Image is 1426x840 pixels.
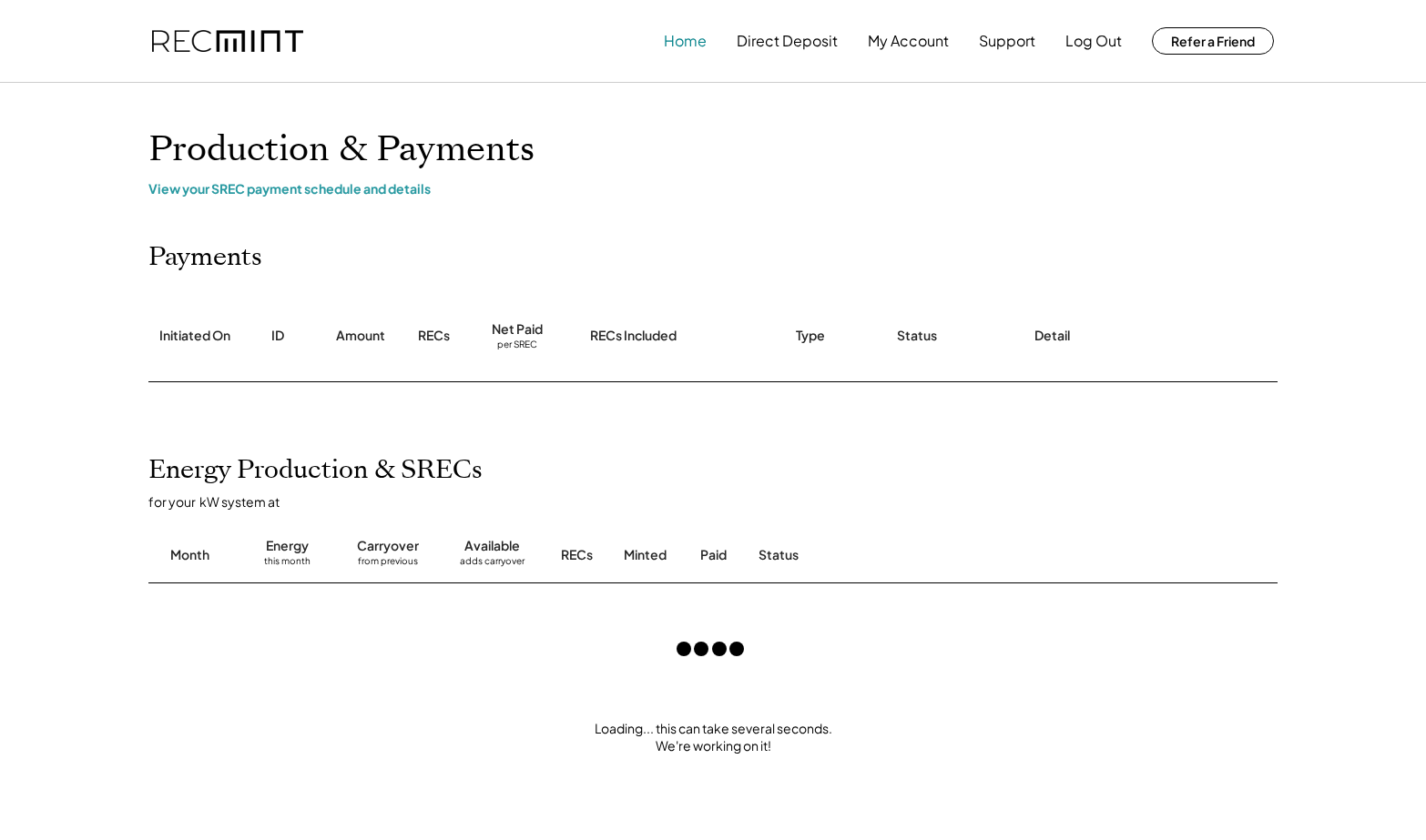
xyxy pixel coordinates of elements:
div: View your SREC payment schedule and details [148,180,1278,197]
div: Type [796,327,825,345]
div: per SREC [497,339,537,352]
button: My Account [868,23,949,59]
div: Initiated On [159,327,230,345]
div: adds carryover [460,555,525,573]
div: RECs [418,327,450,345]
button: Refer a Friend [1152,27,1274,55]
div: Amount [336,327,385,345]
div: Minted [624,546,667,564]
div: Paid [700,546,727,564]
button: Direct Deposit [737,23,838,59]
h2: Payments [148,242,262,273]
div: from previous [358,555,418,573]
div: Available [464,537,520,555]
div: Net Paid [492,320,543,339]
div: for your kW system at [148,493,1296,510]
h2: Energy Production & SRECs [148,455,483,486]
div: Carryover [357,537,419,555]
div: Month [170,546,209,564]
button: Support [979,23,1035,59]
div: Energy [266,537,309,555]
div: this month [264,555,311,573]
div: Status [759,546,1068,564]
button: Home [664,23,707,59]
div: ID [271,327,284,345]
h1: Production & Payments [148,128,1278,171]
div: Loading... this can take several seconds. We're working on it! [130,720,1296,755]
button: Log Out [1065,23,1122,59]
div: RECs [561,546,593,564]
div: RECs Included [590,327,677,345]
div: Detail [1034,327,1070,345]
img: recmint-logotype%403x.png [152,30,303,53]
div: Status [897,327,937,345]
